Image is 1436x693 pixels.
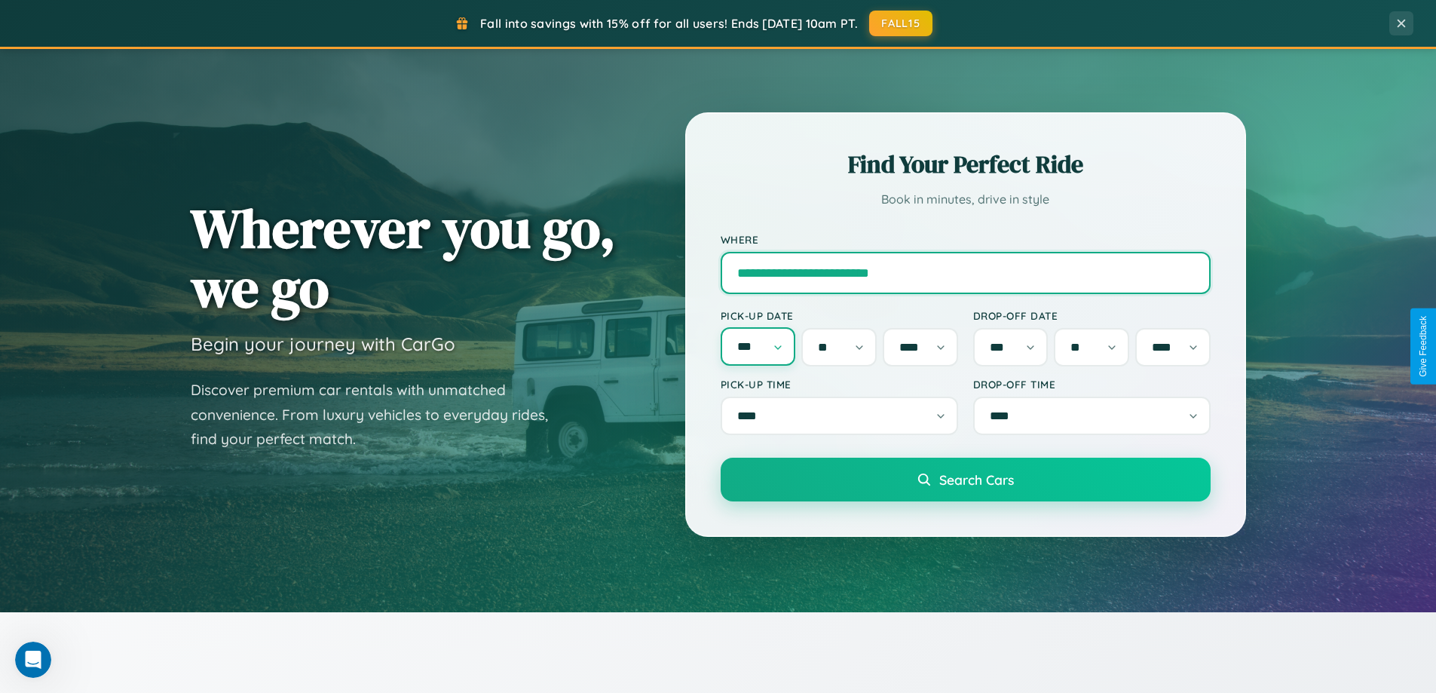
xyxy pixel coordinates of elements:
[1418,316,1428,377] div: Give Feedback
[973,378,1211,391] label: Drop-off Time
[480,16,858,31] span: Fall into savings with 15% off for all users! Ends [DATE] 10am PT.
[191,198,616,317] h1: Wherever you go, we go
[721,309,958,322] label: Pick-up Date
[721,233,1211,246] label: Where
[721,458,1211,501] button: Search Cars
[721,378,958,391] label: Pick-up Time
[15,642,51,678] iframe: Intercom live chat
[191,378,568,452] p: Discover premium car rentals with unmatched convenience. From luxury vehicles to everyday rides, ...
[191,333,455,355] h3: Begin your journey with CarGo
[939,471,1014,488] span: Search Cars
[869,11,932,36] button: FALL15
[973,309,1211,322] label: Drop-off Date
[721,148,1211,181] h2: Find Your Perfect Ride
[721,189,1211,210] p: Book in minutes, drive in style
